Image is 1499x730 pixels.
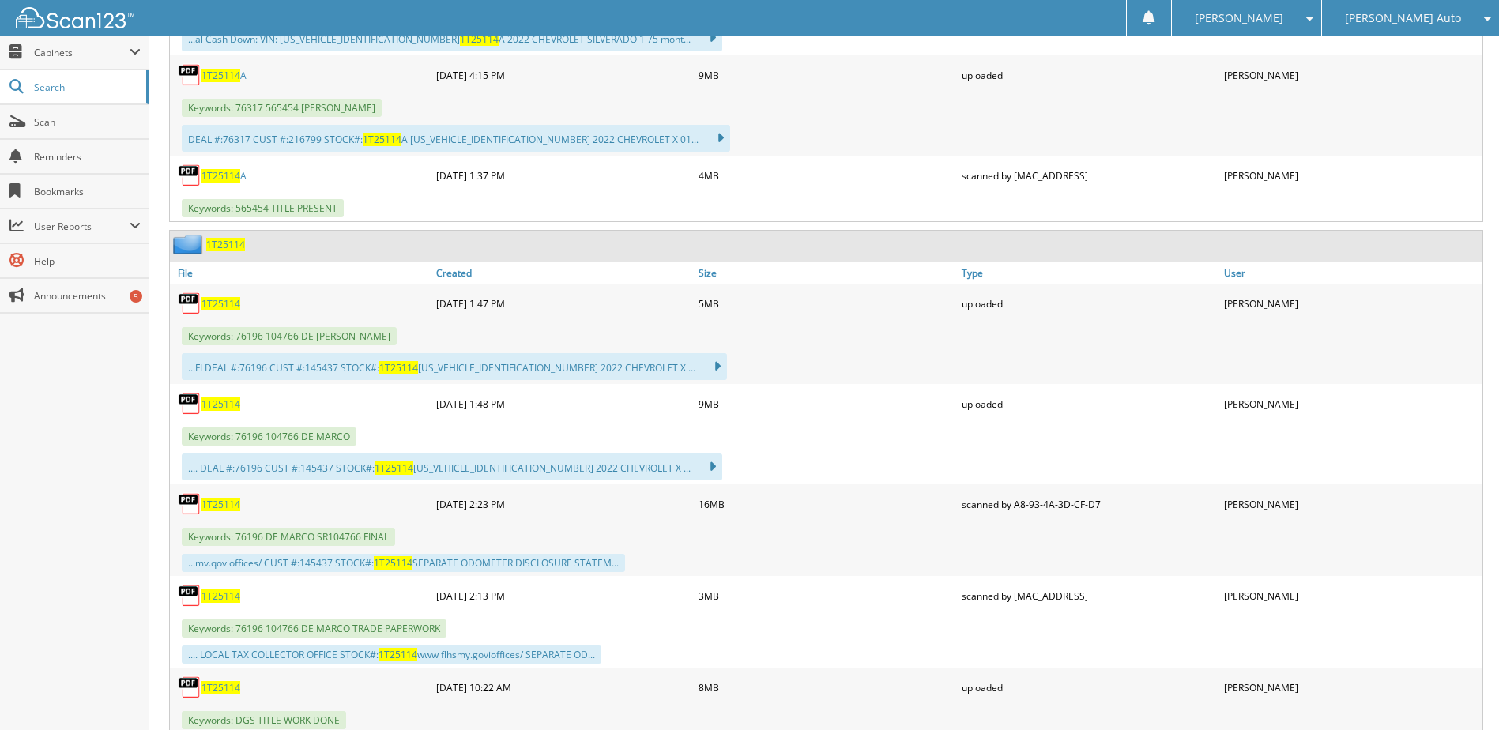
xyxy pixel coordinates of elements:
[958,488,1220,520] div: scanned by A8-93-4A-3D-CF-D7
[16,7,134,28] img: scan123-logo-white.svg
[201,297,240,310] a: 1T25114
[695,59,957,91] div: 9MB
[178,63,201,87] img: PDF.png
[375,461,413,475] span: 1T25114
[130,290,142,303] div: 5
[206,238,245,251] a: 1T25114
[958,288,1220,319] div: uploaded
[374,556,412,570] span: 1T25114
[178,392,201,416] img: PDF.png
[201,169,247,182] a: 1T25114A
[695,288,957,319] div: 5MB
[182,125,730,152] div: DEAL #:76317 CUST #:216799 STOCK#: A [US_VEHICLE_IDENTIFICATION_NUMBER] 2022 CHEVROLET X 01...
[34,289,141,303] span: Announcements
[34,115,141,129] span: Scan
[182,427,356,446] span: Keywords: 76196 104766 DE MARCO
[201,681,240,694] a: 1T25114
[432,59,695,91] div: [DATE] 4:15 PM
[170,262,432,284] a: File
[34,81,138,94] span: Search
[1220,672,1482,703] div: [PERSON_NAME]
[432,488,695,520] div: [DATE] 2:23 PM
[201,589,240,603] a: 1T25114
[1220,388,1482,420] div: [PERSON_NAME]
[379,648,417,661] span: 1T25114
[432,672,695,703] div: [DATE] 10:22 AM
[1345,13,1461,23] span: [PERSON_NAME] Auto
[182,453,722,480] div: .... DEAL #:76196 CUST #:145437 STOCK#: [US_VEHICLE_IDENTIFICATION_NUMBER] 2022 CHEVROLET X ...
[958,160,1220,191] div: scanned by [MAC_ADDRESS]
[1220,580,1482,611] div: [PERSON_NAME]
[182,353,727,380] div: ...FI DEAL #:76196 CUST #:145437 STOCK#: [US_VEHICLE_IDENTIFICATION_NUMBER] 2022 CHEVROLET X ...
[695,580,957,611] div: 3MB
[695,262,957,284] a: Size
[958,388,1220,420] div: uploaded
[178,164,201,187] img: PDF.png
[695,488,957,520] div: 16MB
[182,554,625,572] div: ...mv.qovioffices/ CUST #:145437 STOCK#: SEPARATE ODOMETER DISCLOSURE STATEM...
[34,254,141,268] span: Help
[958,672,1220,703] div: uploaded
[460,32,499,46] span: 1T25114
[1220,262,1482,284] a: User
[432,262,695,284] a: Created
[695,388,957,420] div: 9MB
[1195,13,1283,23] span: [PERSON_NAME]
[34,46,130,59] span: Cabinets
[182,199,344,217] span: Keywords: 565454 TITLE PRESENT
[958,59,1220,91] div: uploaded
[182,619,446,638] span: Keywords: 76196 104766 DE MARCO TRADE PAPERWORK
[379,361,418,374] span: 1T25114
[695,160,957,191] div: 4MB
[1220,59,1482,91] div: [PERSON_NAME]
[432,288,695,319] div: [DATE] 1:47 PM
[432,388,695,420] div: [DATE] 1:48 PM
[173,235,206,254] img: folder2.png
[363,133,401,146] span: 1T25114
[201,169,240,182] span: 1T25114
[182,528,395,546] span: Keywords: 76196 DE MARCO SR104766 FINAL
[178,492,201,516] img: PDF.png
[182,645,601,664] div: .... LOCAL TAX COLLECTOR OFFICE STOCK#: www flhsmy.govioffices/ SEPARATE OD...
[201,69,240,82] span: 1T25114
[1220,488,1482,520] div: [PERSON_NAME]
[178,292,201,315] img: PDF.png
[1420,654,1499,730] iframe: Chat Widget
[958,580,1220,611] div: scanned by [MAC_ADDRESS]
[958,262,1220,284] a: Type
[34,185,141,198] span: Bookmarks
[34,150,141,164] span: Reminders
[182,24,722,51] div: ...al Cash Down: VIN: [US_VEHICLE_IDENTIFICATION_NUMBER] A 2022 CHEVROLET SILVERADO 1 75 mont...
[1220,288,1482,319] div: [PERSON_NAME]
[34,220,130,233] span: User Reports
[432,160,695,191] div: [DATE] 1:37 PM
[182,99,382,117] span: Keywords: 76317 565454 [PERSON_NAME]
[432,580,695,611] div: [DATE] 2:13 PM
[201,498,240,511] a: 1T25114
[182,327,397,345] span: Keywords: 76196 104766 DE [PERSON_NAME]
[201,69,247,82] a: 1T25114A
[201,397,240,411] a: 1T25114
[178,584,201,608] img: PDF.png
[178,675,201,699] img: PDF.png
[1220,160,1482,191] div: [PERSON_NAME]
[182,711,346,729] span: Keywords: DGS TITLE WORK DONE
[695,672,957,703] div: 8MB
